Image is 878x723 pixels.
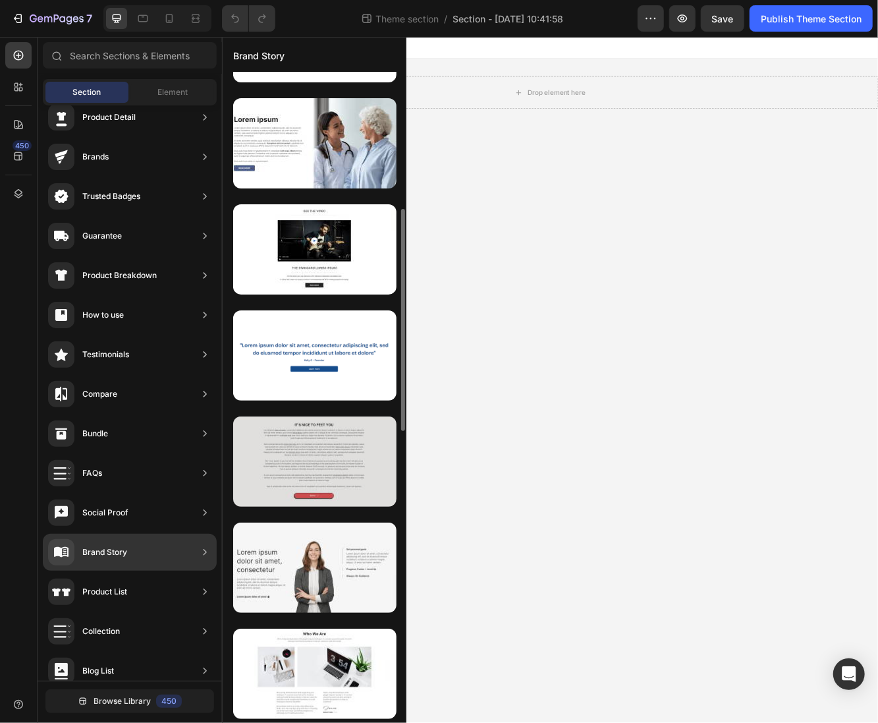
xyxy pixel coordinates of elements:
[82,348,129,361] div: Testimonials
[45,689,214,713] button: Browse Library450
[222,5,275,32] div: Undo/Redo
[82,664,114,678] div: Blog List
[94,695,151,707] span: Browse Library
[368,62,438,72] div: Drop element here
[445,12,448,26] span: /
[86,11,92,26] p: 7
[156,695,182,708] div: 450
[701,5,744,32] button: Save
[82,585,127,598] div: Product List
[43,42,217,69] input: Search Sections & Elements
[750,5,873,32] button: Publish Theme Section
[761,12,862,26] div: Publish Theme Section
[5,5,98,32] button: 7
[222,37,878,723] iframe: Design area
[13,140,32,151] div: 450
[373,12,442,26] span: Theme section
[712,13,734,24] span: Save
[82,546,127,559] div: Brand Story
[82,625,120,638] div: Collection
[82,229,122,243] div: Guarantee
[82,150,109,163] div: Brands
[82,388,117,401] div: Compare
[82,190,140,203] div: Trusted Badges
[82,269,157,282] div: Product Breakdown
[82,427,108,440] div: Bundle
[82,506,128,519] div: Social Proof
[82,111,136,124] div: Product Detail
[73,86,101,98] span: Section
[833,658,865,690] div: Open Intercom Messenger
[453,12,564,26] span: Section - [DATE] 10:41:58
[82,467,102,480] div: FAQs
[82,308,124,322] div: How to use
[157,86,188,98] span: Element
